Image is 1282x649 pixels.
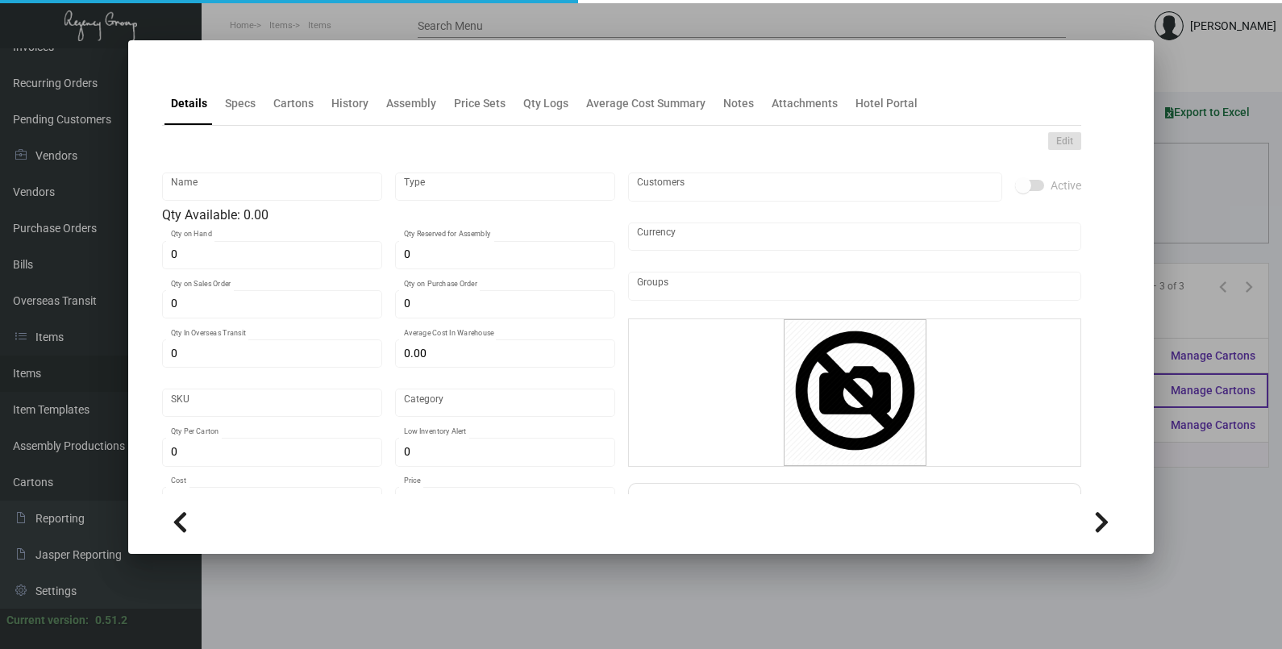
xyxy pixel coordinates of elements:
[273,95,314,112] div: Cartons
[586,95,706,112] div: Average Cost Summary
[523,95,568,112] div: Qty Logs
[1048,132,1081,150] button: Edit
[637,280,1073,293] input: Add new..
[6,612,89,629] div: Current version:
[225,95,256,112] div: Specs
[1051,176,1081,195] span: Active
[723,95,754,112] div: Notes
[454,95,506,112] div: Price Sets
[855,95,918,112] div: Hotel Portal
[772,95,838,112] div: Attachments
[1056,135,1073,148] span: Edit
[171,95,207,112] div: Details
[331,95,368,112] div: History
[95,612,127,629] div: 0.51.2
[637,181,994,193] input: Add new..
[162,206,615,225] div: Qty Available: 0.00
[386,95,436,112] div: Assembly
